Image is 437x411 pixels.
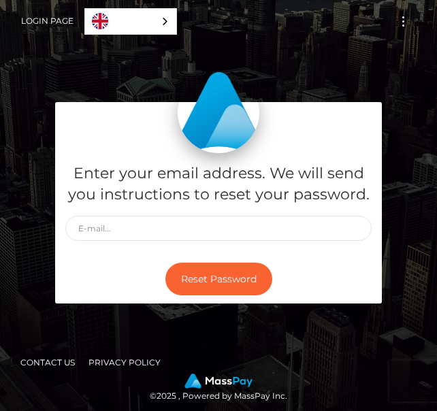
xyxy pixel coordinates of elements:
a: English [85,9,176,34]
h5: Enter your email address. We will send you instructions to reset your password. [65,163,372,205]
img: MassPay Login [178,71,259,153]
button: Reset Password [165,263,272,296]
div: © 2025 , Powered by MassPay Inc. [10,373,427,403]
a: Privacy Policy [83,352,166,373]
a: Contact Us [15,352,80,373]
aside: Language selected: English [84,8,177,35]
a: Login Page [21,7,74,35]
input: E-mail... [65,216,372,241]
button: Toggle navigation [391,12,416,31]
img: MassPay [184,374,253,389]
div: Language [84,8,177,35]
